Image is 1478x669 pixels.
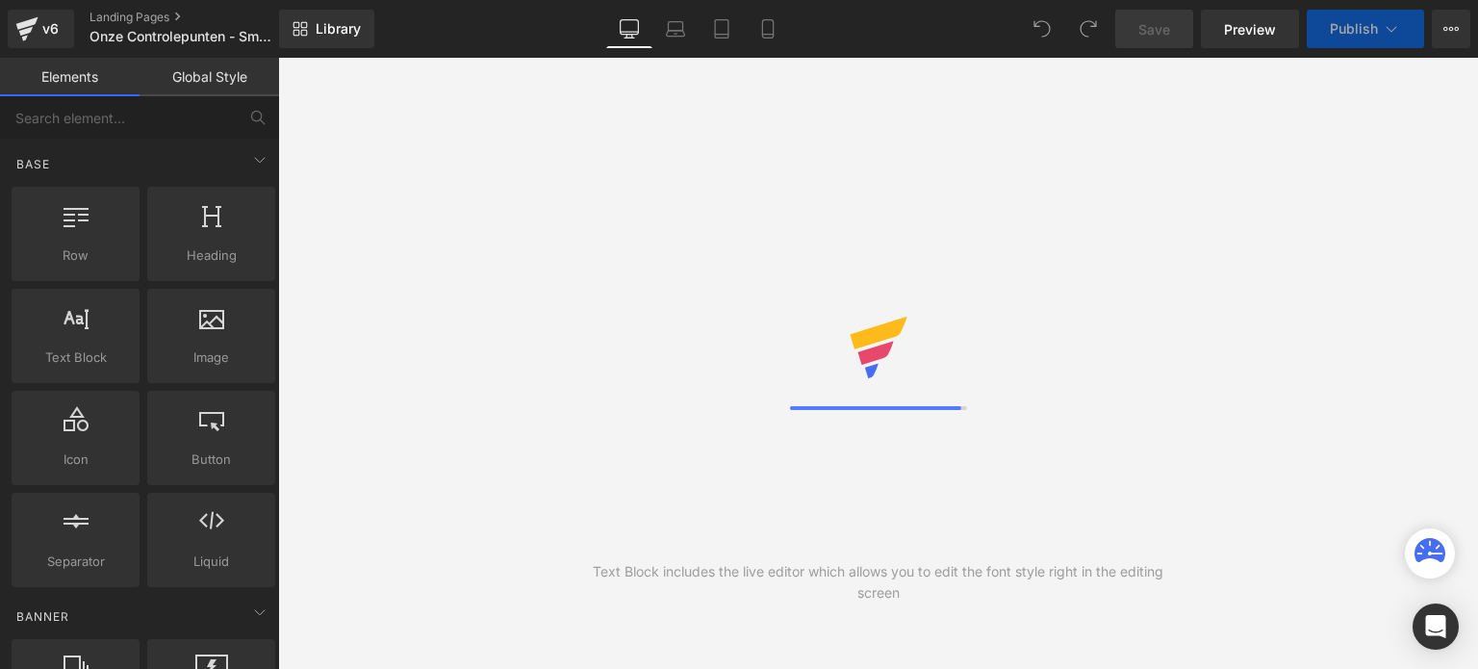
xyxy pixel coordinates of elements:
span: Preview [1224,19,1276,39]
span: Heading [153,245,269,266]
div: Text Block includes the live editor which allows you to edit the font style right in the editing ... [578,561,1179,604]
span: Base [14,155,52,173]
a: v6 [8,10,74,48]
span: Liquid [153,552,269,572]
span: Publish [1330,21,1378,37]
span: Image [153,347,269,368]
span: Banner [14,607,71,626]
a: New Library [279,10,374,48]
button: More [1432,10,1470,48]
span: Row [17,245,134,266]
span: Library [316,20,361,38]
a: Desktop [606,10,652,48]
div: Open Intercom Messenger [1413,604,1459,650]
span: Separator [17,552,134,572]
button: Undo [1023,10,1061,48]
a: Laptop [652,10,699,48]
span: Save [1138,19,1170,39]
a: Landing Pages [89,10,311,25]
a: Global Style [140,58,279,96]
span: Icon [17,450,134,470]
button: Redo [1069,10,1108,48]
a: Tablet [699,10,745,48]
button: Publish [1307,10,1424,48]
div: v6 [38,16,63,41]
a: Mobile [745,10,791,48]
span: Text Block [17,347,134,368]
a: Preview [1201,10,1299,48]
span: Button [153,450,269,470]
span: Onze Controlepunten - Smartphones [89,29,274,44]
